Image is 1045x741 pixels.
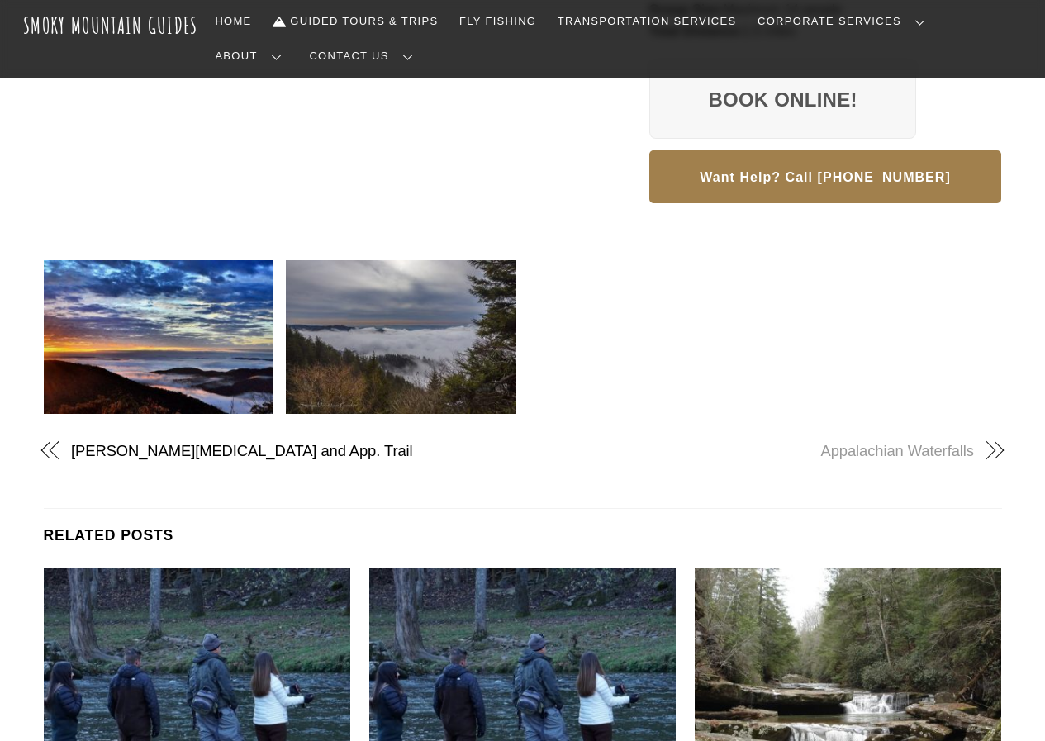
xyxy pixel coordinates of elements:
[23,12,198,39] a: Smoky Mountain Guides
[649,150,1002,203] button: Want Help? Call [PHONE_NUMBER]
[209,4,259,39] a: Home
[71,440,494,462] a: [PERSON_NAME][MEDICAL_DATA] and App. Trail
[649,170,1002,184] a: Want Help? Call [PHONE_NUMBER]
[551,4,743,39] a: Transportation Services
[44,260,274,414] img: slide
[286,260,516,414] img: IMG_9646 (1)-min
[209,39,295,74] a: About
[266,4,444,39] a: Guided Tours & Trips
[44,509,1002,547] h4: Related Posts
[551,440,974,462] a: Appalachian Waterfalls
[303,39,426,74] a: Contact Us
[649,60,917,140] a: Book Online!
[751,4,938,39] a: Corporate Services
[453,4,543,39] a: Fly Fishing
